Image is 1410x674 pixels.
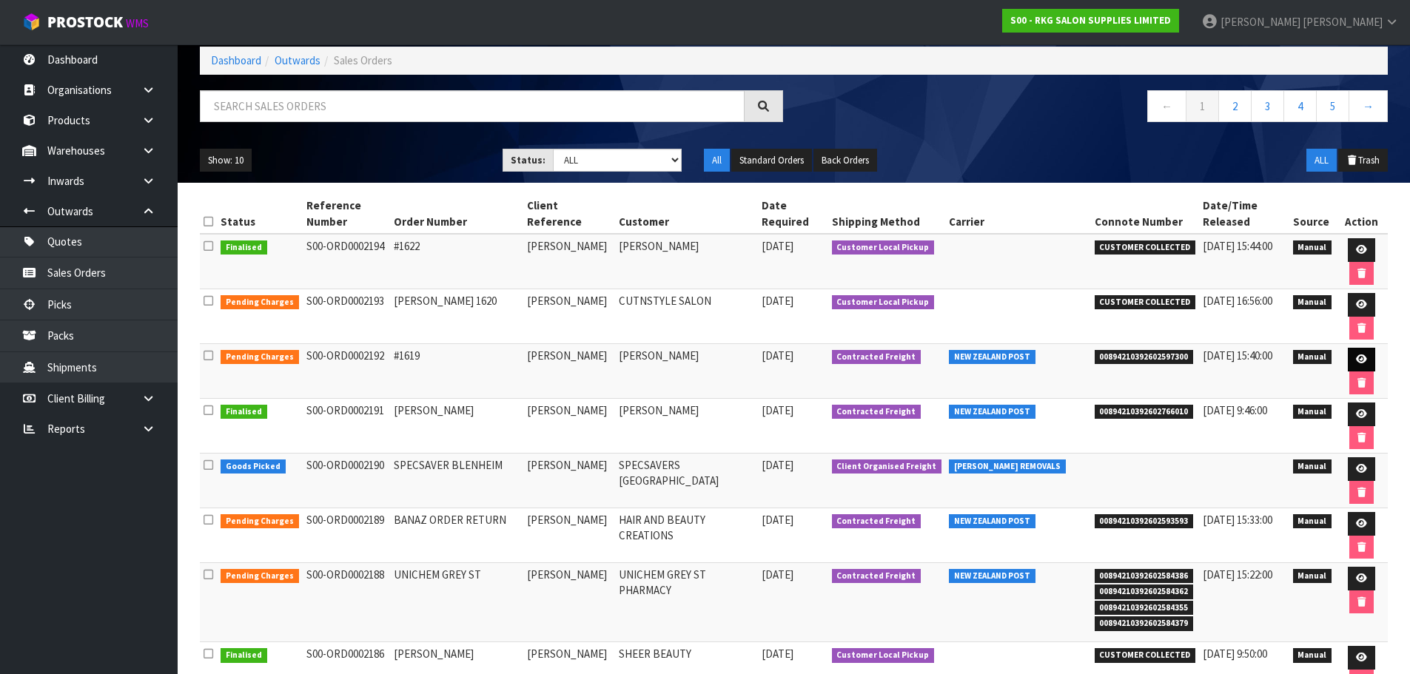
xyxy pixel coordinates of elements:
[762,239,793,253] span: [DATE]
[615,563,758,642] td: UNICHEM GREY ST PHARMACY
[805,90,1389,127] nav: Page navigation
[704,149,730,172] button: All
[221,240,267,255] span: Finalised
[615,194,758,234] th: Customer
[523,234,615,289] td: [PERSON_NAME]
[832,240,935,255] span: Customer Local Pickup
[945,194,1091,234] th: Carrier
[1293,405,1332,419] span: Manual
[200,90,745,122] input: Search sales orders
[221,350,299,365] span: Pending Charges
[1095,295,1196,310] span: CUSTOMER COLLECTED
[1091,194,1200,234] th: Connote Number
[1095,584,1194,599] span: 00894210392602584362
[615,454,758,508] td: SPECSAVERS [GEOGRAPHIC_DATA]
[1010,14,1171,27] strong: S00 - RKG SALON SUPPLIES LIMITED
[1306,149,1337,172] button: ALL
[1293,648,1332,663] span: Manual
[1199,194,1289,234] th: Date/Time Released
[949,514,1035,529] span: NEW ZEALAND POST
[832,295,935,310] span: Customer Local Pickup
[1349,90,1388,122] a: →
[1293,569,1332,584] span: Manual
[523,194,615,234] th: Client Reference
[1095,601,1194,616] span: 00894210392602584355
[615,234,758,289] td: [PERSON_NAME]
[303,399,390,454] td: S00-ORD0002191
[1293,514,1332,529] span: Manual
[1293,459,1332,474] span: Manual
[523,508,615,563] td: [PERSON_NAME]
[762,458,793,472] span: [DATE]
[221,405,267,419] span: Finalised
[615,344,758,399] td: [PERSON_NAME]
[1095,616,1194,631] span: 00894210392602584379
[390,194,523,234] th: Order Number
[303,563,390,642] td: S00-ORD0002188
[949,459,1066,474] span: [PERSON_NAME] REMOVALS
[390,289,523,344] td: [PERSON_NAME] 1620
[200,149,252,172] button: Show: 10
[832,648,935,663] span: Customer Local Pickup
[1203,567,1272,582] span: [DATE] 15:22:00
[303,234,390,289] td: S00-ORD0002194
[615,508,758,563] td: HAIR AND BEAUTY CREATIONS
[615,399,758,454] td: [PERSON_NAME]
[1203,239,1272,253] span: [DATE] 15:44:00
[1095,648,1196,663] span: CUSTOMER COLLECTED
[523,563,615,642] td: [PERSON_NAME]
[762,294,793,308] span: [DATE]
[303,194,390,234] th: Reference Number
[1283,90,1317,122] a: 4
[390,234,523,289] td: #1622
[390,563,523,642] td: UNICHEM GREY ST
[390,508,523,563] td: BANAZ ORDER RETURN
[615,289,758,344] td: CUTNSTYLE SALON
[1203,294,1272,308] span: [DATE] 16:56:00
[832,569,921,584] span: Contracted Freight
[221,569,299,584] span: Pending Charges
[1203,348,1272,363] span: [DATE] 15:40:00
[303,454,390,508] td: S00-ORD0002190
[303,344,390,399] td: S00-ORD0002192
[275,53,320,67] a: Outwards
[813,149,877,172] button: Back Orders
[762,348,793,363] span: [DATE]
[1095,405,1194,419] span: 00894210392602766010
[1335,194,1388,234] th: Action
[1203,403,1267,417] span: [DATE] 9:46:00
[832,350,921,365] span: Contracted Freight
[832,405,921,419] span: Contracted Freight
[221,648,267,663] span: Finalised
[762,513,793,527] span: [DATE]
[949,405,1035,419] span: NEW ZEALAND POST
[1095,240,1196,255] span: CUSTOMER COLLECTED
[221,295,299,310] span: Pending Charges
[390,454,523,508] td: SPECSAVER BLENHEIM
[22,13,41,31] img: cube-alt.png
[1221,15,1300,29] span: [PERSON_NAME]
[1186,90,1219,122] a: 1
[1316,90,1349,122] a: 5
[126,16,149,30] small: WMS
[390,399,523,454] td: [PERSON_NAME]
[1293,350,1332,365] span: Manual
[511,154,545,166] strong: Status:
[1095,514,1194,529] span: 00894210392602593593
[523,344,615,399] td: [PERSON_NAME]
[949,569,1035,584] span: NEW ZEALAND POST
[1293,295,1332,310] span: Manual
[1218,90,1252,122] a: 2
[731,149,812,172] button: Standard Orders
[828,194,946,234] th: Shipping Method
[334,53,392,67] span: Sales Orders
[1095,569,1194,584] span: 00894210392602584386
[303,289,390,344] td: S00-ORD0002193
[523,289,615,344] td: [PERSON_NAME]
[762,567,793,582] span: [DATE]
[221,514,299,529] span: Pending Charges
[832,514,921,529] span: Contracted Freight
[1289,194,1336,234] th: Source
[758,194,828,234] th: Date Required
[1203,647,1267,661] span: [DATE] 9:50:00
